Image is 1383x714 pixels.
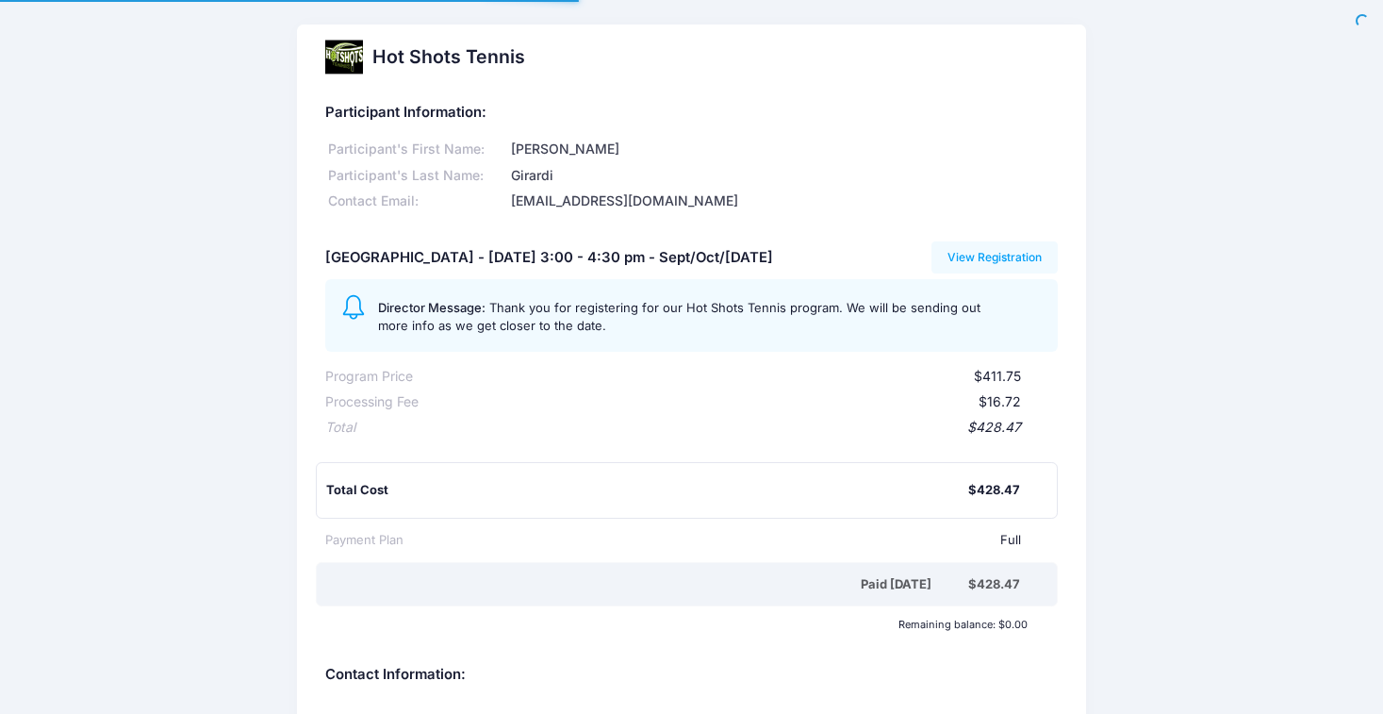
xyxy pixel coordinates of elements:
div: Payment Plan [325,531,403,550]
div: Full [403,531,1022,550]
span: Director Message: [378,300,486,315]
span: Thank you for registering for our Hot Shots Tennis program. We will be sending out more info as w... [378,300,980,334]
h2: Hot Shots Tennis [372,46,525,68]
div: Program Price [325,367,413,387]
div: Processing Fee [325,392,419,412]
div: Remaining balance: $0.00 [316,619,1037,630]
h5: Contact Information: [325,667,1059,684]
a: View Registration [931,241,1059,274]
div: Participant's First Name: [325,140,508,159]
div: Total Cost [326,481,969,500]
h5: Participant Information: [325,105,1059,122]
div: [EMAIL_ADDRESS][DOMAIN_NAME] [508,191,1058,211]
div: $428.47 [968,481,1020,500]
span: $411.75 [974,368,1021,384]
h5: [GEOGRAPHIC_DATA] - [DATE] 3:00 - 4:30 pm - Sept/Oct/[DATE] [325,250,773,267]
div: [PERSON_NAME] [508,140,1058,159]
div: Contact Email: [325,191,508,211]
div: $428.47 [968,575,1020,594]
div: Participant's Last Name: [325,166,508,186]
div: Paid [DATE] [329,575,969,594]
div: Total [325,418,355,438]
div: Girardi [508,166,1058,186]
div: $16.72 [419,392,1022,412]
div: $428.47 [355,418,1022,438]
